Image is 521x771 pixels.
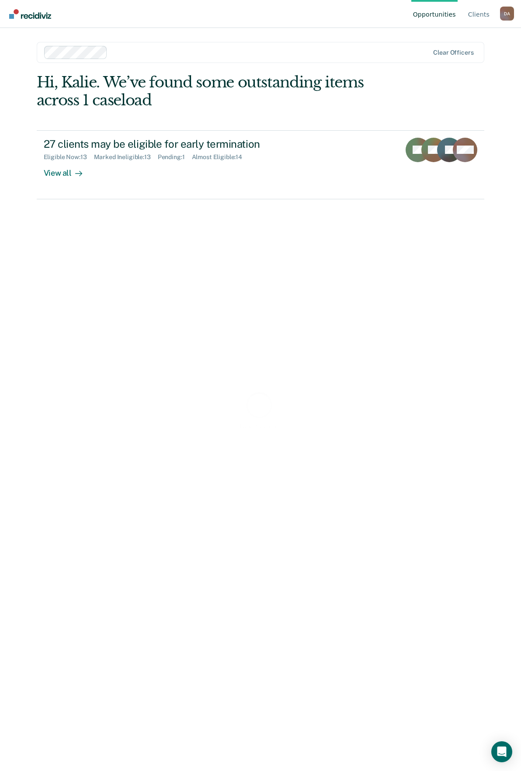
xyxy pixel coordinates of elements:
div: Clear officers [433,49,473,56]
button: Profile dropdown button [500,7,514,21]
div: Loading data... [240,423,281,430]
div: D A [500,7,514,21]
div: Open Intercom Messenger [491,741,512,762]
img: Recidiviz [9,9,51,19]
